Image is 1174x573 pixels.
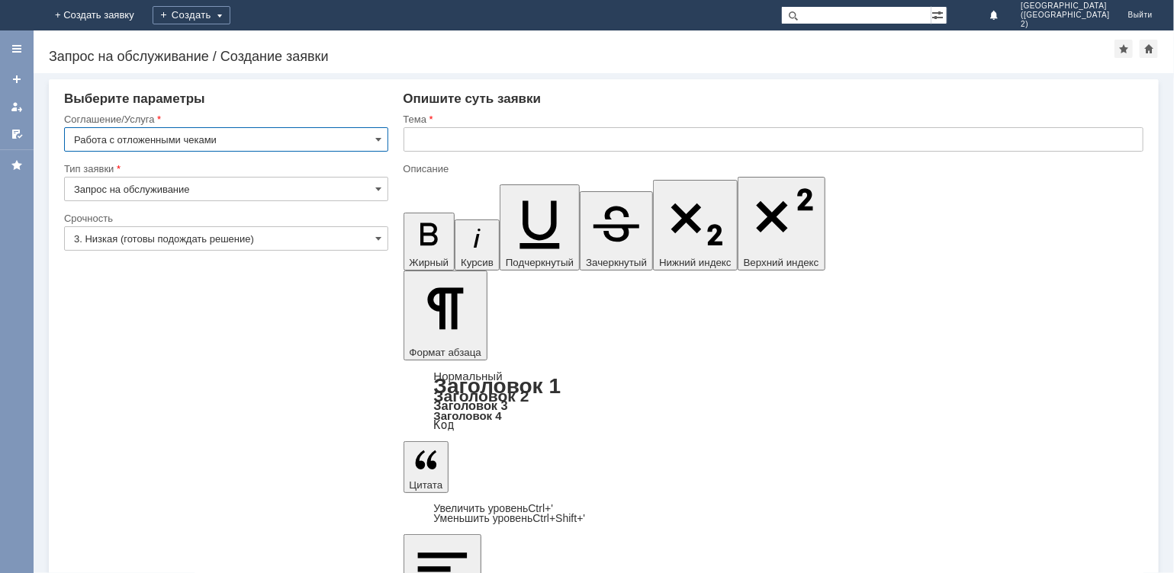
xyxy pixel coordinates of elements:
[64,114,385,124] div: Соглашение/Услуга
[455,219,500,270] button: Курсив
[931,7,947,21] span: Расширенный поиск
[580,191,653,270] button: Зачеркнутый
[404,213,455,270] button: Жирный
[1114,40,1133,58] div: Добавить в избранное
[1021,20,1109,29] span: 2)
[410,347,481,358] span: Формат абзаца
[434,399,508,412] a: Заголовок 3
[404,441,449,493] button: Цитата
[49,49,1114,64] div: Запрос на обслуживание / Создание заявки
[659,257,732,268] span: Нижний индекс
[5,122,29,146] a: Мои согласования
[738,177,825,270] button: Верхний индекс
[434,387,529,405] a: Заголовок 2
[410,257,449,268] span: Жирный
[500,184,580,270] button: Подчеркнутый
[5,94,29,119] a: Мои заявки
[404,270,487,360] button: Формат абзаца
[586,257,647,268] span: Зачеркнутый
[653,180,738,270] button: Нижний индекс
[528,502,553,514] span: Ctrl+'
[434,409,502,422] a: Заголовок 4
[64,164,385,174] div: Тип заявки
[532,512,585,524] span: Ctrl+Shift+'
[404,164,1141,174] div: Описание
[64,213,385,223] div: Срочность
[404,114,1141,124] div: Тема
[410,479,443,491] span: Цитата
[153,6,230,24] div: Создать
[404,91,542,106] span: Опишите суть заявки
[434,418,455,432] a: Код
[434,502,554,514] a: Increase
[506,257,574,268] span: Подчеркнутый
[434,374,561,398] a: Заголовок 1
[404,371,1144,431] div: Формат абзаца
[64,91,205,106] span: Выберите параметры
[1021,11,1109,20] span: ([GEOGRAPHIC_DATA]
[744,257,819,268] span: Верхний индекс
[1140,40,1158,58] div: Сделать домашней страницей
[461,257,494,268] span: Курсив
[404,504,1144,523] div: Цитата
[1021,2,1109,11] span: [GEOGRAPHIC_DATA]
[434,370,503,383] a: Нормальный
[5,67,29,91] a: Создать заявку
[434,512,586,524] a: Decrease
